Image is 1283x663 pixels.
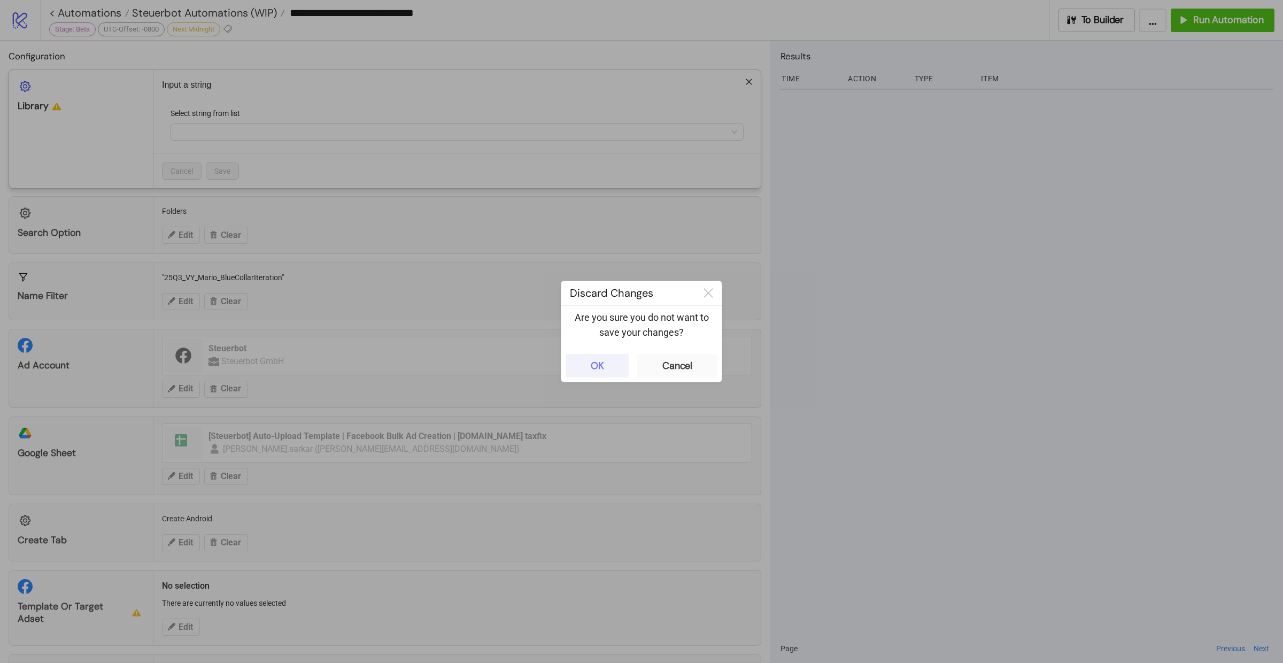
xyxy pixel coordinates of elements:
[566,354,629,377] button: OK
[570,310,713,341] p: Are you sure you do not want to save your changes?
[561,281,695,305] div: Discard Changes
[591,360,604,372] div: OK
[662,360,692,372] div: Cancel
[637,354,717,377] button: Cancel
